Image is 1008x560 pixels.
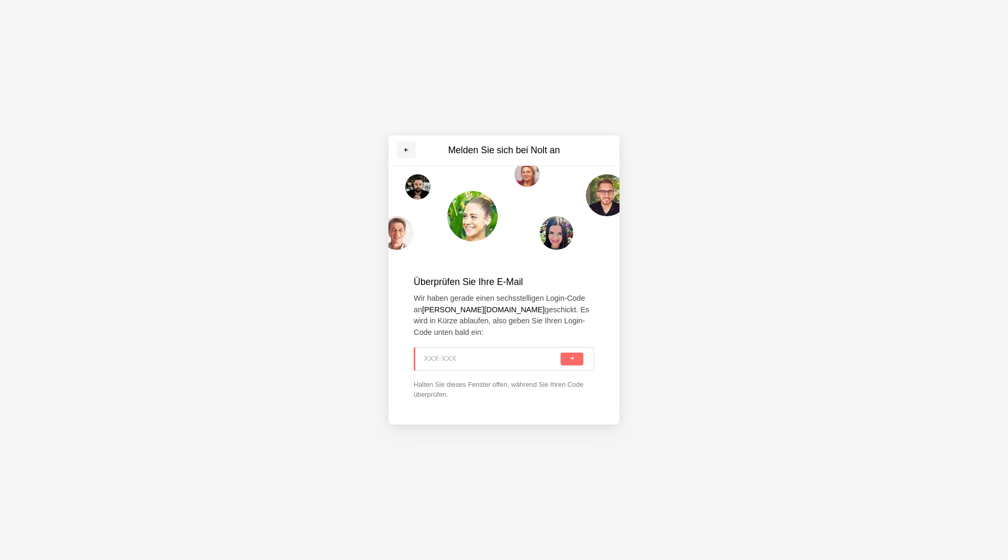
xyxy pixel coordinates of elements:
h2: Überprüfen Sie Ihre E-Mail [414,275,594,289]
h3: Melden Sie sich bei Nolt an [416,144,592,157]
input: XXX-XXX [424,347,559,371]
p: Halten Sie dieses Fenster offen, während Sie Ihren Code überprüfen. [414,379,594,399]
strong: [PERSON_NAME][DOMAIN_NAME] [422,305,545,314]
p: Wir haben gerade einen sechsstelligen Login-Code an geschickt. Es wird in Kürze ablaufen, also ge... [414,293,594,338]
